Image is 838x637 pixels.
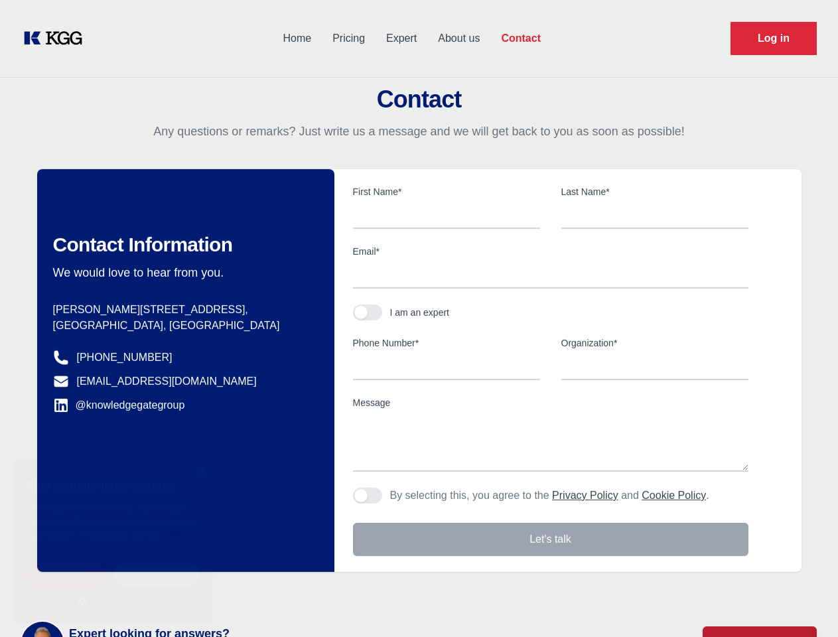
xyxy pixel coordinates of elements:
label: Phone Number* [353,336,540,350]
a: Cookie Policy [27,531,188,553]
a: KOL Knowledge Platform: Talk to Key External Experts (KEE) [21,28,93,49]
iframe: Chat Widget [772,573,838,637]
a: About us [427,21,490,56]
h2: Contact Information [53,233,313,257]
a: [PHONE_NUMBER] [77,350,173,366]
p: [GEOGRAPHIC_DATA], [GEOGRAPHIC_DATA] [53,318,313,334]
label: Organization* [561,336,748,350]
a: @knowledgegategroup [53,397,185,413]
a: Pricing [322,21,376,56]
button: Let's talk [353,523,748,556]
div: Accept all [27,563,107,587]
a: [EMAIL_ADDRESS][DOMAIN_NAME] [77,374,257,389]
div: I am an expert [390,306,450,319]
a: Home [272,21,322,56]
a: Request Demo [731,22,817,55]
label: Message [353,396,748,409]
p: [PERSON_NAME][STREET_ADDRESS], [53,302,313,318]
p: By selecting this, you agree to the and . [390,488,709,504]
h2: Contact [16,86,822,113]
a: Cookie Policy [642,490,706,501]
label: First Name* [353,185,540,198]
a: Privacy Policy [552,490,618,501]
label: Email* [353,245,748,258]
div: Close [196,466,206,476]
p: Any questions or remarks? Just write us a message and we will get back to you as soon as possible! [16,123,822,139]
span: This website uses cookies to improve user experience. By using our website you consent to all coo... [27,504,197,540]
a: Contact [490,21,551,56]
div: Decline all [114,563,199,587]
a: Expert [376,21,427,56]
div: This website uses cookies [27,470,199,502]
label: Last Name* [561,185,748,198]
p: We would love to hear from you. [53,265,313,281]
